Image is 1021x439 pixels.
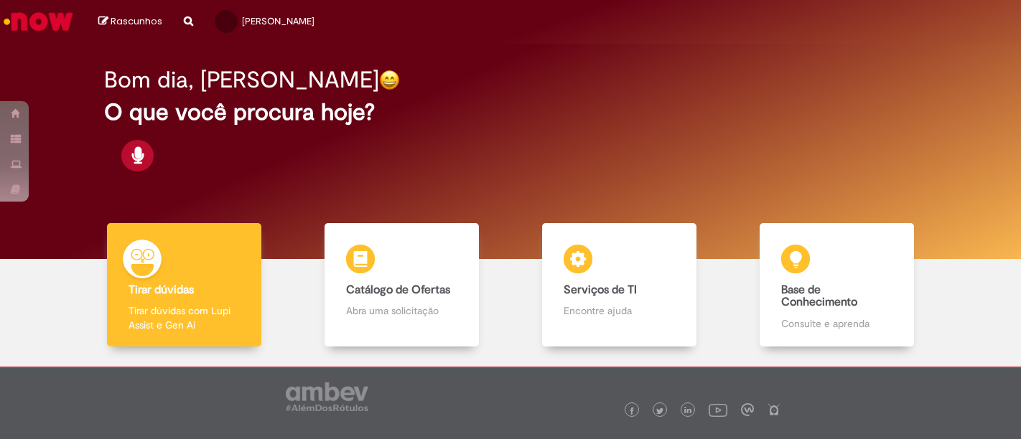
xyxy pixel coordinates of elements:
b: Base de Conhecimento [781,283,857,310]
a: Serviços de TI Encontre ajuda [510,223,728,347]
img: ServiceNow [1,7,75,36]
b: Tirar dúvidas [129,283,194,297]
img: logo_footer_facebook.png [628,407,635,415]
h2: O que você procura hoje? [104,100,917,125]
a: Tirar dúvidas Tirar dúvidas com Lupi Assist e Gen Ai [75,223,293,347]
p: Tirar dúvidas com Lupi Assist e Gen Ai [129,303,239,332]
p: Consulte e aprenda [781,316,892,331]
img: logo_footer_naosei.png [768,403,780,416]
a: Catálogo de Ofertas Abra uma solicitação [293,223,510,347]
img: happy-face.png [379,70,400,90]
a: Base de Conhecimento Consulte e aprenda [728,223,946,347]
img: logo_footer_ambev_rotulo_gray.png [286,382,368,411]
b: Catálogo de Ofertas [346,283,450,297]
p: Abra uma solicitação [346,303,457,318]
img: logo_footer_twitter.png [656,407,663,415]
h2: Bom dia, [PERSON_NAME] [104,67,379,93]
p: Encontre ajuda [564,303,674,318]
b: Serviços de TI [564,283,637,297]
img: logo_footer_workplace.png [741,403,754,416]
img: logo_footer_youtube.png [709,400,727,419]
span: [PERSON_NAME] [242,15,314,27]
a: Rascunhos [98,15,162,29]
img: logo_footer_linkedin.png [684,407,691,415]
span: Rascunhos [111,14,162,28]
